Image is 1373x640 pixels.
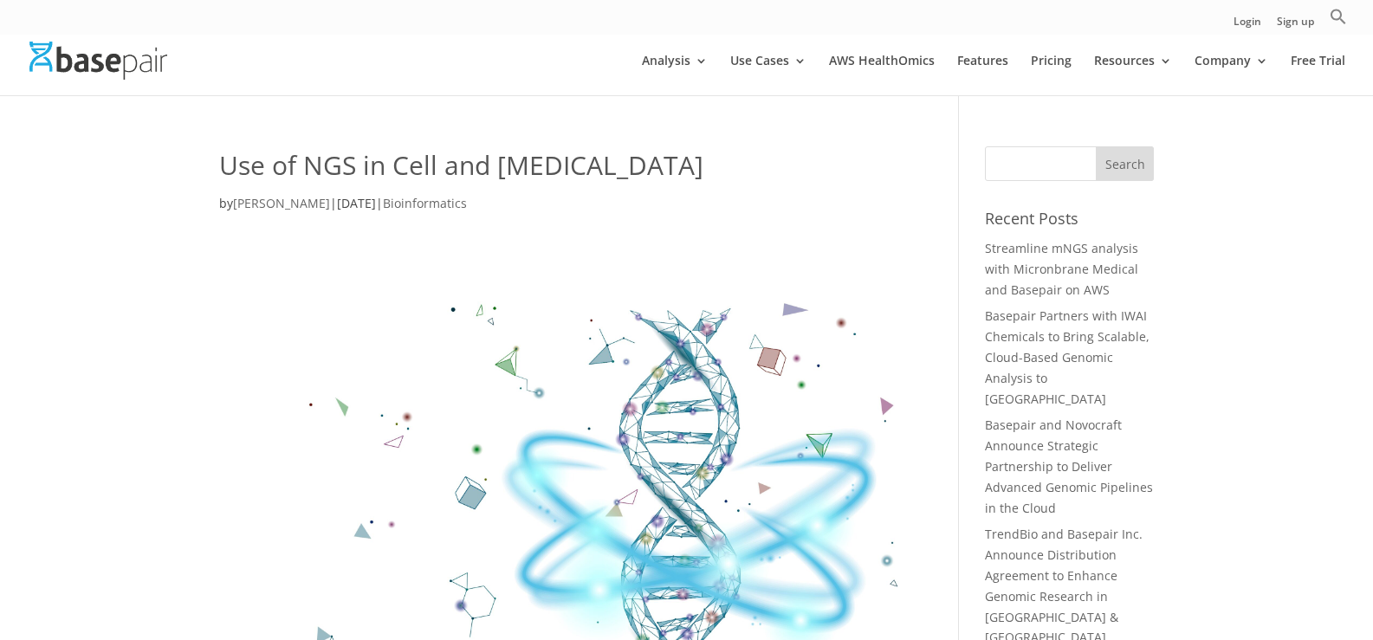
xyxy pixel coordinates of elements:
a: Company [1195,55,1268,95]
a: Sign up [1277,16,1314,35]
a: Pricing [1031,55,1072,95]
h1: Use of NGS in Cell and [MEDICAL_DATA] [219,146,908,193]
p: by | | [219,193,908,227]
h4: Recent Posts [985,207,1154,238]
a: [PERSON_NAME] [233,195,330,211]
a: Use Cases [730,55,806,95]
a: Analysis [642,55,708,95]
svg: Search [1330,8,1347,25]
a: Free Trial [1291,55,1345,95]
a: Basepair Partners with IWAI Chemicals to Bring Scalable, Cloud-Based Genomic Analysis to [GEOGRAP... [985,307,1150,406]
a: Streamline mNGS analysis with Micronbrane Medical and Basepair on AWS [985,240,1138,298]
a: Resources [1094,55,1172,95]
a: Bioinformatics [383,195,467,211]
a: Search Icon Link [1330,8,1347,35]
a: Basepair and Novocraft Announce Strategic Partnership to Deliver Advanced Genomic Pipelines in th... [985,417,1153,515]
a: Features [957,55,1008,95]
a: AWS HealthOmics [829,55,935,95]
input: Search [1096,146,1155,181]
span: [DATE] [337,195,376,211]
a: Login [1234,16,1261,35]
img: Basepair [29,42,167,79]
